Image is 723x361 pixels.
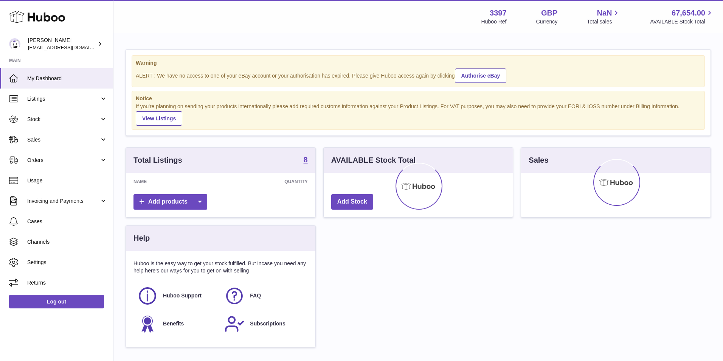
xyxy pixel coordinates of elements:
span: FAQ [250,292,261,299]
span: Returns [27,279,107,286]
th: Quantity [206,173,315,190]
span: Channels [27,238,107,246]
span: Benefits [163,320,184,327]
strong: 3397 [490,8,507,18]
span: [EMAIL_ADDRESS][DOMAIN_NAME] [28,44,111,50]
strong: GBP [541,8,557,18]
a: Add Stock [331,194,373,210]
a: FAQ [224,286,304,306]
span: Settings [27,259,107,266]
span: Huboo Support [163,292,202,299]
div: Huboo Ref [481,18,507,25]
span: Cases [27,218,107,225]
div: If you're planning on sending your products internationally please add required customs informati... [136,103,701,126]
span: My Dashboard [27,75,107,82]
span: Orders [27,157,99,164]
strong: 8 [304,156,308,163]
a: Subscriptions [224,314,304,334]
a: View Listings [136,111,182,126]
span: Total sales [587,18,621,25]
h3: AVAILABLE Stock Total [331,155,416,165]
a: Huboo Support [137,286,217,306]
h3: Total Listings [133,155,182,165]
img: sales@canchema.com [9,38,20,50]
th: Name [126,173,206,190]
div: ALERT : We have no access to one of your eBay account or your authorisation has expired. Please g... [136,67,701,83]
span: Usage [27,177,107,184]
span: Invoicing and Payments [27,198,99,205]
span: Sales [27,136,99,143]
span: Stock [27,116,99,123]
a: Authorise eBay [455,68,507,83]
a: 67,654.00 AVAILABLE Stock Total [650,8,714,25]
p: Huboo is the easy way to get your stock fulfilled. But incase you need any help here's our ways f... [133,260,308,274]
span: Subscriptions [250,320,285,327]
div: Currency [536,18,558,25]
span: Listings [27,95,99,103]
a: NaN Total sales [587,8,621,25]
span: NaN [597,8,612,18]
span: AVAILABLE Stock Total [650,18,714,25]
h3: Sales [529,155,548,165]
a: Benefits [137,314,217,334]
h3: Help [133,233,150,243]
strong: Notice [136,95,701,102]
a: 8 [304,156,308,165]
a: Add products [133,194,207,210]
span: 67,654.00 [672,8,705,18]
strong: Warning [136,59,701,67]
div: [PERSON_NAME] [28,37,96,51]
a: Log out [9,295,104,308]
